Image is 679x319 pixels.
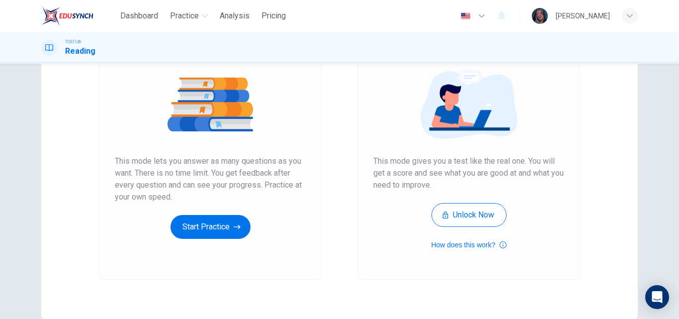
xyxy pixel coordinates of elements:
span: Practice [170,10,199,22]
button: Practice [166,7,212,25]
span: Dashboard [120,10,158,22]
span: This mode lets you answer as many questions as you want. There is no time limit. You get feedback... [115,155,306,203]
img: en [459,12,472,20]
button: Unlock Now [431,203,507,227]
h1: Reading [65,45,95,57]
span: TOEFL® [65,38,81,45]
img: Profile picture [532,8,548,24]
span: Analysis [220,10,250,22]
div: [PERSON_NAME] [556,10,610,22]
button: How does this work? [431,239,506,251]
button: Analysis [216,7,254,25]
div: Open Intercom Messenger [645,285,669,309]
span: Pricing [261,10,286,22]
span: This mode gives you a test like the real one. You will get a score and see what you are good at a... [373,155,564,191]
button: Dashboard [116,7,162,25]
a: EduSynch logo [41,6,116,26]
img: EduSynch logo [41,6,93,26]
button: Start Practice [170,215,251,239]
button: Pricing [257,7,290,25]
